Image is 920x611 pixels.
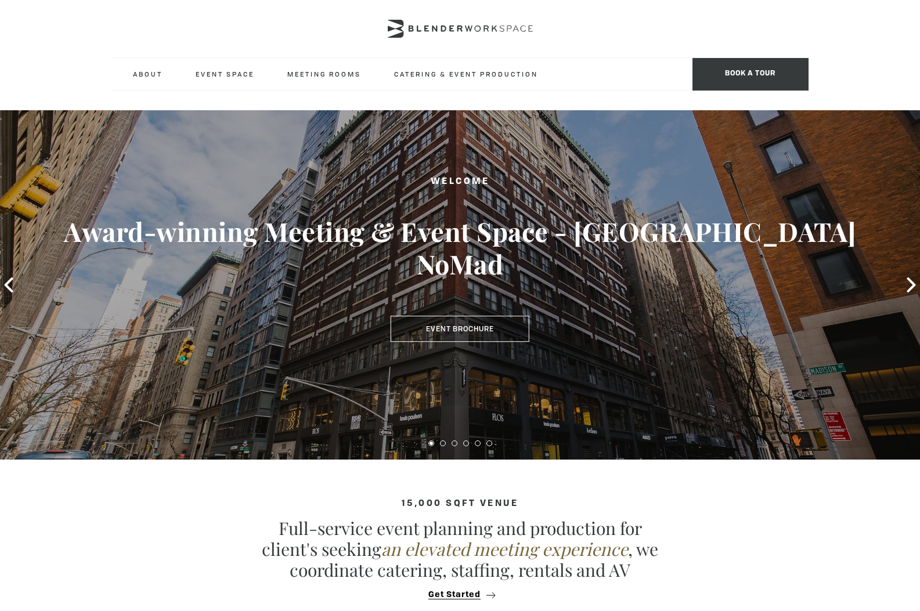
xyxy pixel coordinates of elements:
a: Catering & Event Production [385,58,547,90]
button: Get Started [425,590,495,600]
h3: Award-winning Meeting & Event Space - [GEOGRAPHIC_DATA] NoMad [46,215,874,280]
a: About [124,58,172,90]
p: Full-service event planning and production for client's seeking , we coordinate catering, staffin... [257,518,663,580]
iframe: Chat Widget [862,555,920,611]
span: Book a tour [692,58,809,91]
h2: Welcome [46,175,874,189]
span: Get Started [428,591,481,599]
a: Event Brochure [391,316,529,342]
a: Meeting Rooms [278,58,370,90]
a: Event Space [186,58,264,90]
em: an elevated meeting experience [381,537,628,561]
h4: 15,000 sqft venue [112,499,809,509]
